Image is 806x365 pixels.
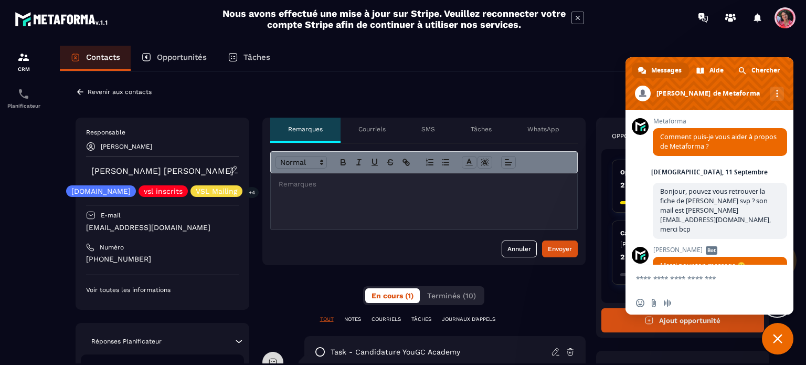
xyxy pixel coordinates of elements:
[690,62,731,78] div: Aide
[660,187,771,234] span: Bonjour, pouvez vous retrouver la fiche de [PERSON_NAME] svp ? son mail est [PERSON_NAME][EMAIL_A...
[157,53,207,62] p: Opportunités
[612,132,660,140] p: Opportunités
[411,316,431,323] p: TÂCHES
[88,88,152,96] p: Revenir aux contacts
[86,128,239,137] p: Responsable
[3,103,45,109] p: Planificateur
[17,51,30,64] img: formation
[442,316,495,323] p: JOURNAUX D'APPELS
[372,316,401,323] p: COURRIELS
[344,316,361,323] p: NOTES
[3,43,45,80] a: formationformationCRM
[636,274,760,284] textarea: Entrez votre message...
[620,240,746,248] p: [PERSON_NAME]
[527,125,559,133] p: WhatsApp
[542,241,578,257] button: Envoyer
[222,8,566,30] h2: Nous avons effectué une mise à jour sur Stripe. Veuillez reconnecter votre compte Stripe afin de ...
[60,46,131,71] a: Contacts
[358,125,386,133] p: Courriels
[709,62,724,78] span: Aide
[421,125,435,133] p: SMS
[15,9,109,28] img: logo
[651,62,682,78] span: Messages
[620,181,658,189] p: 2 599,00 €
[86,53,120,62] p: Contacts
[331,347,460,357] p: task - Candidature YouGC Academy
[706,246,717,255] span: Bot
[91,166,234,176] a: [PERSON_NAME] [PERSON_NAME]
[620,229,746,237] p: Candidature YouGC Academy
[372,291,413,300] span: En cours (1)
[650,299,658,307] span: Envoyer un fichier
[770,87,784,101] div: Autres canaux
[471,125,492,133] p: Tâches
[131,46,217,71] a: Opportunités
[17,88,30,100] img: scheduler
[548,244,572,254] div: Envoyer
[663,299,672,307] span: Message audio
[3,80,45,117] a: schedulerschedulerPlanificateur
[751,62,780,78] span: Chercher
[636,299,644,307] span: Insérer un emoji
[101,211,121,220] p: E-mail
[651,169,768,175] div: [DEMOGRAPHIC_DATA], 11 Septembre
[86,223,239,233] p: [EMAIL_ADDRESS][DOMAIN_NAME]
[421,288,482,303] button: Terminés (10)
[86,254,239,264] p: [PHONE_NUMBER]
[86,286,239,294] p: Voir toutes les informations
[620,253,658,260] p: 2 599,00 €
[243,53,270,62] p: Tâches
[245,187,259,198] p: +4
[196,187,237,195] p: VSL Mailing
[101,143,152,150] p: [PERSON_NAME]
[427,291,476,300] span: Terminés (10)
[288,125,323,133] p: Remarques
[365,288,420,303] button: En cours (1)
[601,308,765,332] button: Ajout opportunité
[3,66,45,72] p: CRM
[320,316,334,323] p: TOUT
[71,187,131,195] p: [DOMAIN_NAME]
[217,46,281,71] a: Tâches
[144,187,183,195] p: vsl inscrits
[632,62,689,78] div: Messages
[660,261,778,355] span: Merci pour ton message 😊 Nous l’avons bien reçu — un membre de notre équipe va te répondre très p...
[100,243,124,252] p: Numéro
[91,337,162,346] p: Réponses Planificateur
[732,62,787,78] div: Chercher
[502,241,537,257] button: Annuler
[653,118,787,125] span: Metaforma
[620,168,746,176] p: Opportunité à closer
[762,323,793,354] div: Fermer le chat
[660,132,777,151] span: Comment puis-je vous aider à propos de Metaforma ?
[653,246,787,254] span: [PERSON_NAME]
